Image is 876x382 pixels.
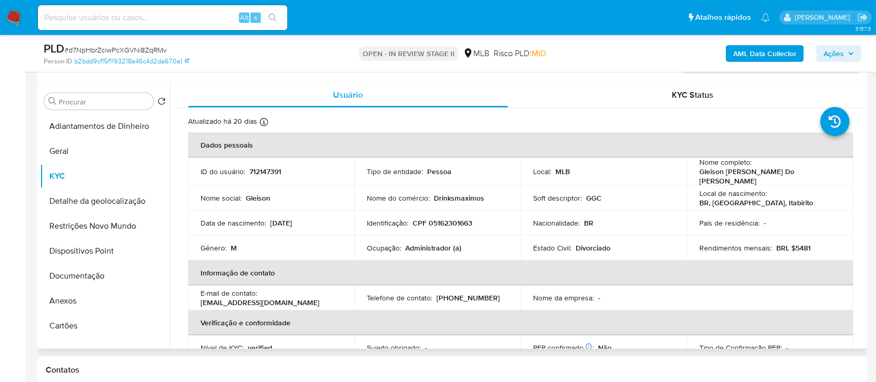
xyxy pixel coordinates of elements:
p: Nome da empresa : [533,293,594,302]
button: Restrições Novo Mundo [40,214,170,239]
button: Cartões [40,313,170,338]
p: Divorciado [576,243,610,253]
span: Risco PLD: [494,48,546,59]
b: AML Data Collector [733,45,797,62]
p: [DATE] [270,218,292,228]
p: E-mail de contato : [201,288,257,298]
button: Anexos [40,288,170,313]
th: Dados pessoais [188,133,853,157]
p: ID do usuário : [201,167,245,176]
button: KYC [40,164,170,189]
p: Nacionalidade : [533,218,580,228]
p: Gleison [246,193,270,203]
span: s [254,12,257,22]
p: Nome completo : [699,157,752,167]
p: PEP confirmado : [533,343,594,352]
button: Retornar ao pedido padrão [157,97,166,109]
p: Administrador (a) [405,243,461,253]
span: Alt [240,12,248,22]
button: Geral [40,139,170,164]
p: - [764,218,766,228]
p: Nível de KYC : [201,343,244,352]
button: AML Data Collector [726,45,804,62]
span: KYC Status [672,89,713,101]
p: - [425,343,427,352]
p: Local : [533,167,551,176]
p: Tipo de Confirmação PEP : [699,343,782,352]
p: Gleison [PERSON_NAME] Do [PERSON_NAME] [699,167,837,186]
span: 3.157.3 [855,24,871,33]
p: País de residência : [699,218,760,228]
p: Sujeito obrigado : [367,343,421,352]
span: Atalhos rápidos [695,12,751,23]
p: Nome social : [201,193,242,203]
p: Telefone de contato : [367,293,432,302]
button: Dispositivos Point [40,239,170,264]
a: b2bdd9cf15f1193218a46c4d2da670a1 [74,57,189,66]
span: Usuário [333,89,363,101]
button: Adiantamentos de Dinheiro [40,114,170,139]
p: [PHONE_NUMBER] [436,293,500,302]
p: Gênero : [201,243,227,253]
a: Sair [857,12,868,23]
b: PLD [44,40,64,57]
button: search-icon [262,10,283,25]
input: Pesquise usuários ou casos... [38,11,287,24]
p: Tipo de entidade : [367,167,423,176]
p: M [231,243,237,253]
input: Procurar [59,97,149,107]
p: Identificação : [367,218,408,228]
b: Person ID [44,57,72,66]
p: 712147391 [249,167,281,176]
p: Local de nascimento : [699,189,767,198]
p: Estado Civil : [533,243,572,253]
p: [EMAIL_ADDRESS][DOMAIN_NAME] [201,298,320,307]
p: Nome do comércio : [367,193,430,203]
p: Drinksmaximos [434,193,484,203]
p: Rendimentos mensais : [699,243,772,253]
p: BRL $5481 [776,243,811,253]
span: Ações [824,45,844,62]
h1: Contatos [46,365,859,375]
th: Verificação e conformidade [188,310,853,335]
p: BR, [GEOGRAPHIC_DATA], Itabirito [699,198,813,207]
div: MLB [463,48,489,59]
th: Informação de contato [188,260,853,285]
p: GGC [586,193,602,203]
p: OPEN - IN REVIEW STAGE II [359,46,459,61]
p: Não [598,343,612,352]
p: CPF 05162301663 [413,218,472,228]
p: Ocupação : [367,243,401,253]
p: - [598,293,600,302]
a: Notificações [761,13,770,22]
button: Documentação [40,264,170,288]
button: Contas Bancárias [40,338,170,363]
span: # d7NpHbrZciwPcXGVNi8ZqRMv [64,45,167,55]
p: Soft descriptor : [533,193,582,203]
button: Ações [816,45,861,62]
span: MID [532,47,546,59]
button: Procurar [48,97,57,106]
p: carlos.guerra@mercadopago.com.br [795,12,854,22]
p: MLB [555,167,570,176]
p: BR [584,218,593,228]
p: Data de nascimento : [201,218,266,228]
p: Atualizado há 20 dias [188,116,257,126]
p: - [786,343,788,352]
p: verified [248,343,272,352]
button: Detalhe da geolocalização [40,189,170,214]
p: Pessoa [427,167,452,176]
